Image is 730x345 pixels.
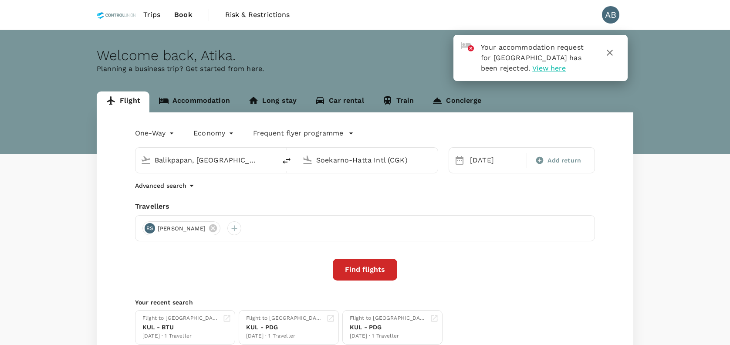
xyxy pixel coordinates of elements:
div: Economy [193,126,236,140]
button: Advanced search [135,180,197,191]
span: Trips [143,10,160,20]
div: Flight to [GEOGRAPHIC_DATA] [142,314,219,323]
div: [DATE] · 1 Traveller [142,332,219,341]
button: Open [432,159,433,161]
p: Planning a business trip? Get started from here. [97,64,633,74]
img: Control Union Malaysia Sdn. Bhd. [97,5,136,24]
div: Flight to [GEOGRAPHIC_DATA] [246,314,323,323]
div: AB [602,6,619,24]
p: Your recent search [135,298,595,307]
span: Your accommodation request for [GEOGRAPHIC_DATA] has been rejected. [481,43,584,72]
div: [DATE] · 1 Traveller [246,332,323,341]
div: KUL - PDG [246,323,323,332]
div: KUL - BTU [142,323,219,332]
button: delete [276,150,297,171]
img: hotel-rejected [461,42,474,51]
p: Frequent flyer programme [253,128,343,139]
a: Car rental [306,91,373,112]
a: Train [373,91,423,112]
div: Travellers [135,201,595,212]
input: Depart from [155,153,258,167]
a: Long stay [239,91,306,112]
div: [DATE] [466,152,525,169]
div: RS [145,223,155,233]
a: Concierge [423,91,490,112]
div: One-Way [135,126,176,140]
span: View here [532,64,566,72]
span: Book [174,10,193,20]
span: Risk & Restrictions [225,10,290,20]
span: Add return [547,156,581,165]
div: RS[PERSON_NAME] [142,221,220,235]
button: Open [270,159,272,161]
a: Accommodation [149,91,239,112]
a: Flight [97,91,149,112]
button: Find flights [333,259,397,281]
div: [DATE] · 1 Traveller [350,332,426,341]
div: Welcome back , Atika . [97,47,633,64]
button: Frequent flyer programme [253,128,354,139]
div: Flight to [GEOGRAPHIC_DATA] [350,314,426,323]
p: Advanced search [135,181,186,190]
span: [PERSON_NAME] [152,224,211,233]
input: Going to [316,153,419,167]
div: KUL - PDG [350,323,426,332]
